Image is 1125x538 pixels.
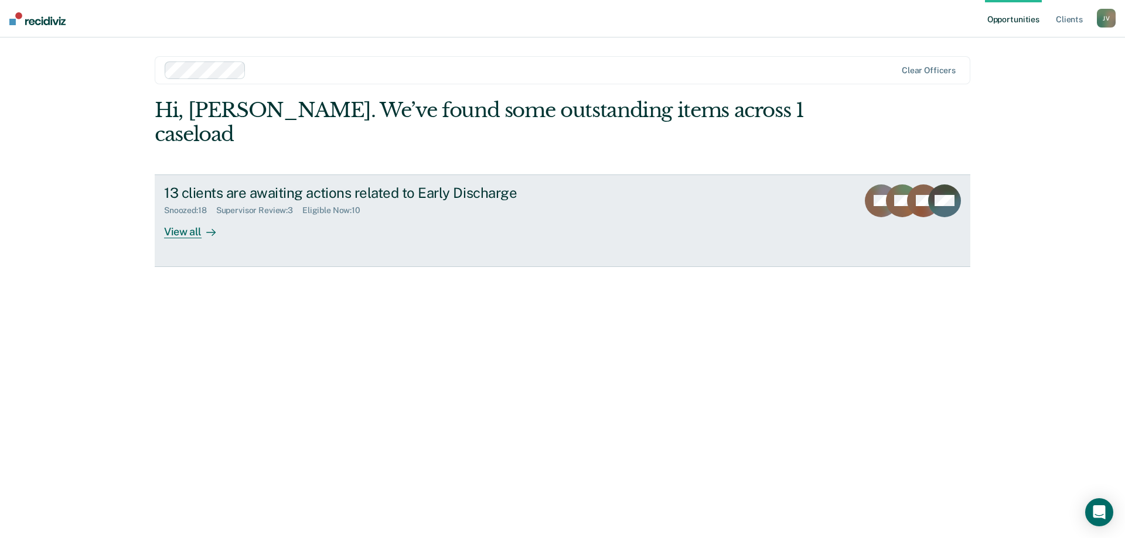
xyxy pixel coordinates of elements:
[216,205,302,215] div: Supervisor Review : 3
[9,12,66,25] img: Recidiviz
[1085,498,1113,526] div: Open Intercom Messenger
[302,205,370,215] div: Eligible Now : 10
[164,184,575,201] div: 13 clients are awaiting actions related to Early Discharge
[164,215,230,238] div: View all
[1097,9,1116,28] button: JV
[155,98,807,146] div: Hi, [PERSON_NAME]. We’ve found some outstanding items across 1 caseload
[164,205,216,215] div: Snoozed : 18
[902,66,956,76] div: Clear officers
[155,174,970,267] a: 13 clients are awaiting actions related to Early DischargeSnoozed:18Supervisor Review:3Eligible N...
[1097,9,1116,28] div: J V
